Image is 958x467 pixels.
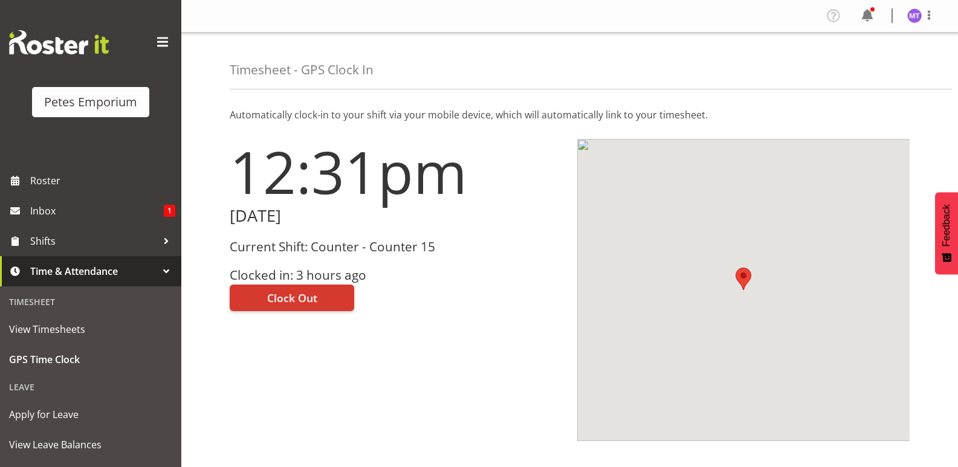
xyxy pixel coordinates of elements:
[3,344,178,375] a: GPS Time Clock
[30,262,157,280] span: Time & Attendance
[164,205,175,217] span: 1
[30,202,164,220] span: Inbox
[3,399,178,430] a: Apply for Leave
[230,207,563,225] h2: [DATE]
[9,30,109,54] img: Rosterit website logo
[3,314,178,344] a: View Timesheets
[267,290,317,306] span: Clock Out
[230,240,563,254] h3: Current Shift: Counter - Counter 15
[3,430,178,460] a: View Leave Balances
[907,8,922,23] img: mya-taupawa-birkhead5814.jpg
[9,436,172,454] span: View Leave Balances
[230,285,354,311] button: Clock Out
[9,320,172,338] span: View Timesheets
[230,139,563,204] h1: 12:31pm
[941,204,952,246] span: Feedback
[3,375,178,399] div: Leave
[3,289,178,314] div: Timesheet
[935,192,958,274] button: Feedback - Show survey
[230,268,563,282] h3: Clocked in: 3 hours ago
[9,350,172,369] span: GPS Time Clock
[9,405,172,424] span: Apply for Leave
[230,108,910,122] p: Automatically clock-in to your shift via your mobile device, which will automatically link to you...
[230,63,374,77] h4: Timesheet - GPS Clock In
[44,93,137,111] div: Petes Emporium
[30,172,175,190] span: Roster
[30,232,157,250] span: Shifts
